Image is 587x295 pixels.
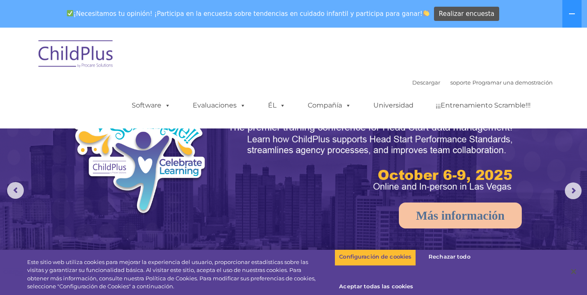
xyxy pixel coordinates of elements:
a: soporte [450,79,471,86]
font: Este sitio web utiliza cookies para mejorar la experiencia del usuario, proporcionar estadísticas... [27,259,316,290]
a: Realizar encuesta [434,7,499,21]
a: Universidad [365,97,422,114]
font: Compañía [308,101,342,109]
button: Rechazar todo [423,248,475,266]
font: ¡Necesitamos tu opinión! ¡Participa en la encuesta sobre tendencias en cuidado infantil y partici... [74,10,423,18]
img: ChildPlus de Procare Solutions [34,34,118,76]
a: Compañía [299,97,360,114]
font: Configuración de cookies [339,253,411,260]
font: ¡¡¡Entrenamiento Scramble!!! [436,101,531,109]
font: Software [132,101,161,109]
button: Cerca [564,262,583,281]
span: Last name [116,55,142,62]
font: Más información [416,209,505,222]
font: Evaluaciones [193,101,237,109]
img: 👏 [423,10,429,16]
font: | [471,79,472,86]
a: Evaluaciones [184,97,254,114]
font: Rechazar todo [429,253,470,260]
font: ÉL [268,101,276,109]
a: Software [123,97,179,114]
a: Más información [399,203,522,228]
a: Programar una demostración [472,79,553,86]
font: Realizar encuesta [439,10,494,18]
a: ¡¡¡Entrenamiento Scramble!!! [427,97,539,114]
a: ÉL [260,97,294,114]
button: Configuración de cookies [334,248,416,266]
font: Aceptar todas las cookies [339,283,413,290]
span: Phone number [116,90,152,96]
a: Descargar [412,79,440,86]
img: ✅ [67,10,73,16]
font: Universidad [373,101,413,109]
